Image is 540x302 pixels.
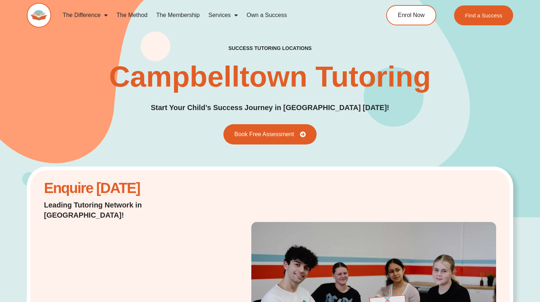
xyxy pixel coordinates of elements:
a: Book Free Assessment [223,124,317,144]
span: Enrol Now [398,12,425,18]
p: Leading Tutoring Network in [GEOGRAPHIC_DATA]! [44,200,206,220]
span: Find a Success [465,13,502,18]
a: The Difference [58,7,112,24]
a: Own a Success [242,7,291,24]
a: Enrol Now [386,5,436,25]
a: The Method [112,7,152,24]
nav: Menu [58,7,359,24]
span: Book Free Assessment [234,131,294,137]
p: Start Your Child’s Success Journey in [GEOGRAPHIC_DATA] [DATE]! [151,102,389,113]
h2: success tutoring locations [228,45,312,51]
a: Services [204,7,242,24]
a: Find a Success [454,5,513,25]
h1: Campbelltown Tutoring [109,62,431,91]
a: The Membership [152,7,204,24]
h2: Enquire [DATE] [44,184,206,193]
